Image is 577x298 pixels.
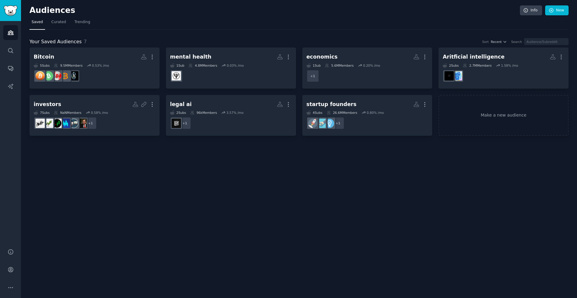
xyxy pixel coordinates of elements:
[501,63,518,68] div: 1.58 % /mo
[51,20,66,25] span: Curated
[69,119,78,128] img: stocks
[166,95,296,136] a: legal ai2Subs96kMembers3.57% /mo+1LawFirm
[34,111,50,115] div: 7 Sub s
[307,111,322,115] div: 4 Sub s
[72,17,92,30] a: Trending
[179,117,191,129] div: + 1
[463,63,491,68] div: 2.7M Members
[61,119,70,128] img: StockMarket
[170,63,185,68] div: 1 Sub
[52,119,62,128] img: Daytrading
[170,53,212,61] div: mental health
[443,53,505,61] div: Aritficial intelligence
[170,101,192,108] div: legal ai
[524,38,569,45] input: Audience/Subreddit
[34,101,61,108] div: investors
[34,63,50,68] div: 5 Sub s
[367,111,384,115] div: 0.80 % /mo
[227,111,244,115] div: 3.57 % /mo
[325,63,353,68] div: 5.6M Members
[491,40,502,44] span: Recent
[227,63,244,68] div: 0.03 % /mo
[32,20,43,25] span: Saved
[363,63,380,68] div: 0.20 % /mo
[172,71,181,81] img: psychology
[327,111,357,115] div: 26.6M Members
[188,63,217,68] div: 4.8M Members
[443,63,459,68] div: 2 Sub s
[69,71,78,81] img: BitcoinNews
[78,119,87,128] img: Bogleheads
[307,101,357,108] div: startup founders
[307,63,321,68] div: 1 Sub
[302,47,432,89] a: economics1Sub5.6MMembers0.20% /mo+1
[49,17,68,30] a: Curated
[444,71,454,81] img: ArtificialInteligence
[520,5,542,16] a: Info
[84,117,97,129] div: + 1
[29,38,82,46] span: Your Saved Audiences
[172,119,181,128] img: LawFirm
[84,39,87,44] span: 7
[491,40,507,44] button: Recent
[308,119,317,128] img: startups
[54,63,82,68] div: 9.5M Members
[190,111,217,115] div: 96k Members
[34,53,54,61] div: Bitcoin
[302,95,432,136] a: startup founders4Subs26.6MMembers0.80% /mo+1Entrepreneurtechnologystartups
[307,70,319,82] div: + 1
[166,47,296,89] a: mental health1Sub4.8MMembers0.03% /mopsychology
[29,17,45,30] a: Saved
[91,111,108,115] div: 0.58 % /mo
[29,47,160,89] a: Bitcoin5Subs9.5MMembers0.53% /moBitcoinNewsBitcoinMarketsBitcoinCAbtcBitcoin
[4,5,17,16] img: GummySearch logo
[52,71,62,81] img: BitcoinCA
[438,95,569,136] a: Make a new audience
[44,119,53,128] img: investing
[438,47,569,89] a: Aritficial intelligence2Subs2.7MMembers1.58% /moartificialArtificialInteligence
[316,119,326,128] img: technology
[29,95,160,136] a: investors7SubsNaNMembers0.58% /mo+1BogleheadsstocksStockMarketDaytradinginvestingETFs
[44,71,53,81] img: btc
[75,20,90,25] span: Trending
[453,71,462,81] img: artificial
[307,53,338,61] div: economics
[92,63,109,68] div: 0.53 % /mo
[170,111,186,115] div: 2 Sub s
[35,119,45,128] img: ETFs
[511,40,522,44] div: Search
[61,71,70,81] img: BitcoinMarkets
[325,119,334,128] img: Entrepreneur
[482,40,489,44] div: Sort
[35,71,45,81] img: Bitcoin
[54,111,81,115] div: NaN Members
[332,117,344,129] div: + 1
[29,6,520,15] h2: Audiences
[545,5,569,16] a: New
